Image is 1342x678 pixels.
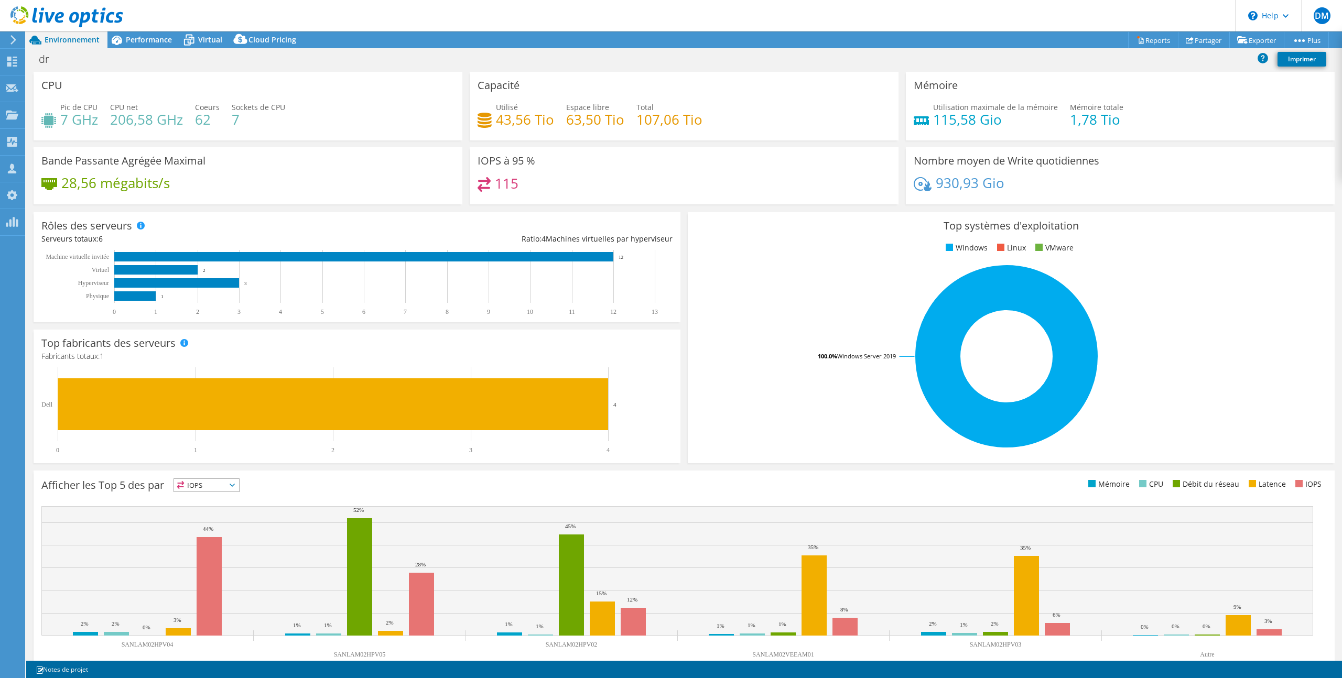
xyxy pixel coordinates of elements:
h1: dr [34,53,66,65]
li: Windows [943,242,988,254]
li: VMware [1033,242,1074,254]
h3: Bande Passante Agrégée Maximal [41,155,205,167]
span: Total [636,102,654,112]
text: 3 [469,446,472,454]
text: SANLAM02HPV04 [122,641,174,648]
span: Mémoire totale [1070,102,1123,112]
text: 0% [1203,623,1210,629]
text: 1 [154,308,157,315]
li: Linux [994,242,1026,254]
text: 1% [293,622,301,628]
text: 0 [56,446,59,454]
span: 6 [99,234,103,244]
h3: Nombre moyen de Write quotidiennes [914,155,1099,167]
li: Débit du réseau [1170,478,1239,490]
text: 52% [353,507,364,513]
text: 8% [840,606,848,613]
text: 2% [929,620,937,627]
text: 1% [717,622,724,629]
text: Virtuel [92,266,110,274]
text: 4 [279,308,282,315]
text: 1% [960,621,968,628]
text: 44% [203,526,213,532]
text: 1% [778,621,786,627]
a: Partager [1178,32,1230,48]
div: Ratio: Machines virtuelles par hyperviseur [357,233,673,245]
h4: 206,58 GHz [110,114,183,125]
text: SANLAM02HPV02 [546,641,598,648]
text: 35% [808,544,818,550]
text: 4 [607,446,610,454]
text: 12 [610,308,616,315]
text: 7 [404,308,407,315]
text: Physique [86,292,109,300]
text: 2% [991,620,999,627]
text: 2% [386,619,394,626]
text: SANLAM02VEEAM01 [752,651,814,658]
text: 10 [527,308,533,315]
h3: CPU [41,80,62,91]
span: DM [1314,7,1330,24]
text: 1% [505,621,513,627]
span: CPU net [110,102,138,112]
text: 8 [446,308,449,315]
span: Coeurs [195,102,220,112]
text: 12 [619,255,623,260]
text: Autre [1200,651,1214,658]
text: 3 [244,281,247,286]
h4: 115,58 Gio [933,114,1058,125]
text: 35% [1020,544,1031,551]
h3: Mémoire [914,80,958,91]
text: 3% [174,617,181,623]
span: Environnement [45,35,100,45]
text: 2 [331,446,334,454]
svg: \n [1248,11,1258,20]
h4: 7 [232,114,285,125]
h4: 28,56 mégabits/s [61,177,170,189]
text: 11 [569,308,575,315]
text: 6% [1053,611,1060,618]
h4: 43,56 Tio [496,114,554,125]
li: CPU [1137,478,1163,490]
text: 0% [1172,623,1179,629]
h4: 115 [495,178,518,189]
li: Mémoire [1086,478,1130,490]
text: Dell [41,401,52,408]
text: 4 [613,401,616,408]
span: Utilisé [496,102,518,112]
text: 3 [237,308,241,315]
a: Plus [1284,32,1329,48]
text: 0% [143,624,150,630]
text: 2% [81,620,89,627]
h4: 107,06 Tio [636,114,702,125]
h4: Fabricants totaux: [41,351,673,362]
span: Pic de CPU [60,102,98,112]
text: 6 [362,308,365,315]
a: Imprimer [1278,52,1326,67]
text: 15% [596,590,607,596]
h4: 62 [195,114,220,125]
text: 1% [748,622,755,628]
text: 1% [536,623,544,629]
text: 0 [113,308,116,315]
text: 9 [487,308,490,315]
text: 2 [196,308,199,315]
span: Performance [126,35,172,45]
text: SANLAM02HPV03 [970,641,1022,648]
text: 2 [203,268,205,273]
text: 12% [627,596,637,603]
text: 3% [1264,618,1272,624]
li: IOPS [1293,478,1322,490]
tspan: Windows Server 2019 [837,352,896,360]
text: 9% [1233,604,1241,610]
span: Cloud Pricing [248,35,296,45]
a: Reports [1128,32,1178,48]
text: 13 [652,308,658,315]
h3: Top fabricants des serveurs [41,337,176,349]
text: 1 [161,294,164,299]
h4: 7 GHz [60,114,98,125]
span: Espace libre [566,102,609,112]
span: Sockets de CPU [232,102,285,112]
a: Notes de projet [28,663,95,676]
text: 1% [324,622,332,628]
